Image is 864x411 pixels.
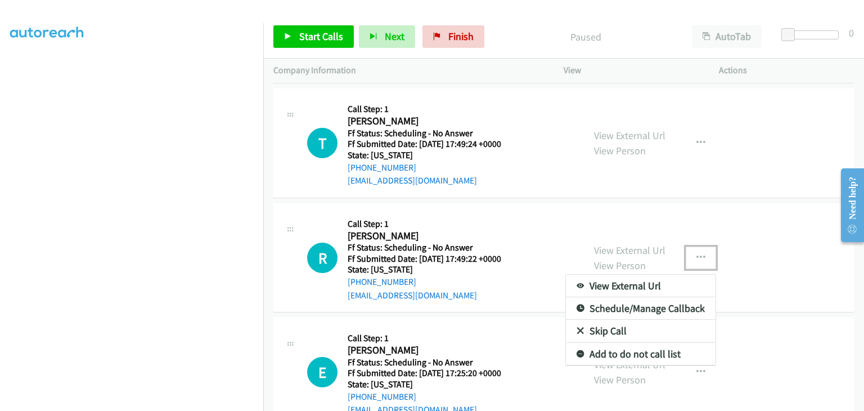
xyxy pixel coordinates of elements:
[832,160,864,250] iframe: Resource Center
[307,357,337,387] div: The call is yet to be attempted
[566,343,715,365] a: Add to do not call list
[566,320,715,342] a: Skip Call
[566,275,715,297] a: View External Url
[566,297,715,320] a: Schedule/Manage Callback
[307,357,337,387] h1: E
